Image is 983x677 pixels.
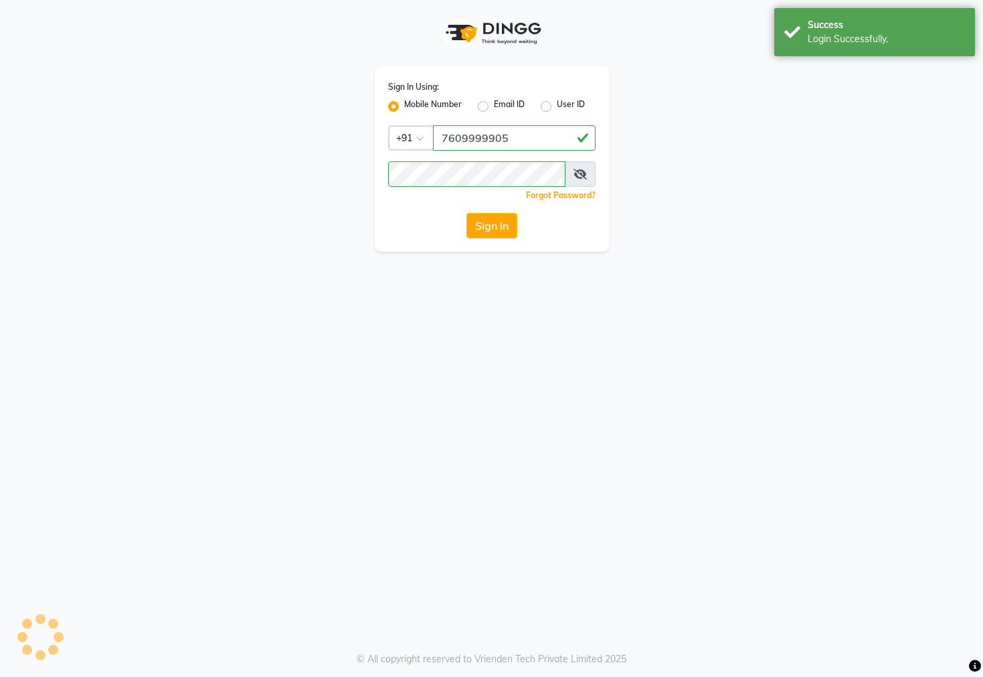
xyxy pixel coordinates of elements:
[404,98,462,115] label: Mobile Number
[438,13,545,53] img: logo1.svg
[808,18,965,32] div: Success
[466,213,517,238] button: Sign In
[526,190,596,200] a: Forgot Password?
[388,81,439,93] label: Sign In Using:
[494,98,525,115] label: Email ID
[557,98,585,115] label: User ID
[433,125,596,151] input: Username
[808,32,965,46] div: Login Successfully.
[388,161,565,187] input: Username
